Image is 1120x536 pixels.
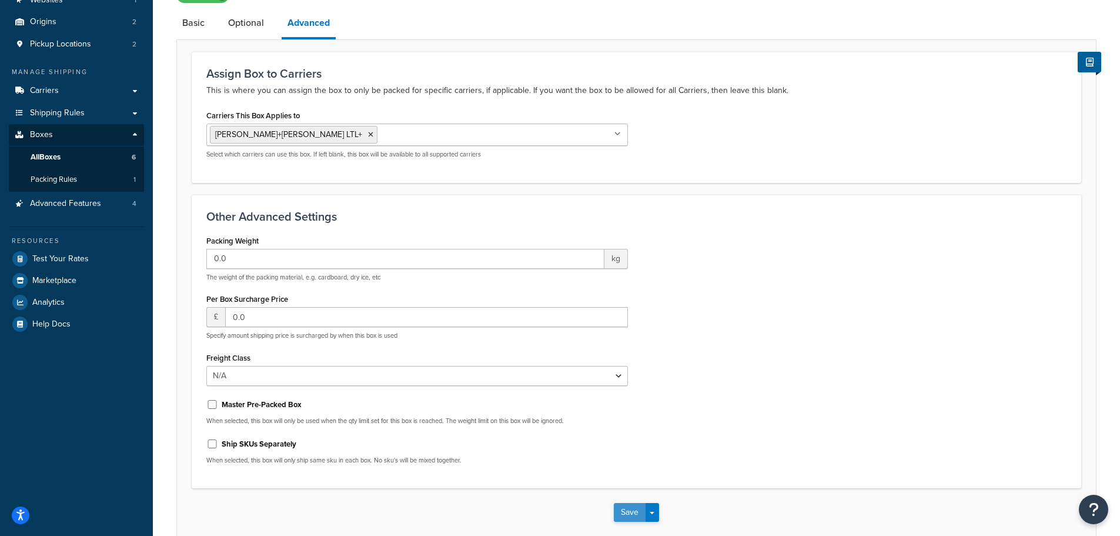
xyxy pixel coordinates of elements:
p: Specify amount shipping price is surcharged by when this box is used [206,331,628,340]
span: 2 [132,17,136,27]
a: Marketplace [9,270,144,291]
li: Advanced Features [9,193,144,215]
li: Pickup Locations [9,34,144,55]
label: Master Pre-Packed Box [222,399,302,410]
span: kg [604,249,628,269]
button: Show Help Docs [1078,52,1101,72]
a: Packing Rules1 [9,169,144,191]
li: Boxes [9,124,144,191]
p: When selected, this box will only be used when the qty limit set for this box is reached. The wei... [206,417,628,425]
label: Per Box Surcharge Price [206,295,288,304]
span: 2 [132,39,136,49]
span: £ [206,307,225,327]
a: Help Docs [9,314,144,335]
a: Origins2 [9,11,144,33]
span: 4 [132,199,136,209]
a: AllBoxes6 [9,147,144,168]
li: Packing Rules [9,169,144,191]
p: This is where you can assign the box to only be packed for specific carriers, if applicable. If y... [206,84,1066,98]
a: Shipping Rules [9,102,144,124]
span: Marketplace [32,276,76,286]
a: Carriers [9,80,144,102]
h3: Other Advanced Settings [206,210,1066,223]
div: Manage Shipping [9,67,144,77]
a: Test Your Rates [9,248,144,269]
p: The weight of the packing material, e.g. cardboard, dry ice, etc [206,273,628,282]
span: All Boxes [31,152,61,162]
label: Carriers This Box Applies to [206,111,300,120]
button: Open Resource Center [1079,495,1108,524]
h3: Assign Box to Carriers [206,67,1066,80]
span: 1 [133,175,136,185]
a: Boxes [9,124,144,146]
button: Save [614,503,646,522]
div: Resources [9,236,144,246]
label: Packing Weight [206,237,259,245]
span: Analytics [32,298,65,308]
a: Basic [176,9,210,37]
span: Help Docs [32,319,71,329]
span: [PERSON_NAME]+[PERSON_NAME] LTL+ [215,128,362,141]
span: Test Your Rates [32,254,89,264]
span: Origins [30,17,56,27]
p: Select which carriers can use this box. If left blank, this box will be available to all supporte... [206,150,628,159]
label: Freight Class [206,354,250,362]
li: Origins [9,11,144,33]
span: Boxes [30,130,53,140]
span: 6 [132,152,136,162]
a: Analytics [9,292,144,313]
a: Optional [222,9,270,37]
p: When selected, this box will only ship same sku in each box. No sku's will be mixed together. [206,456,628,465]
a: Pickup Locations2 [9,34,144,55]
span: Carriers [30,86,59,96]
span: Pickup Locations [30,39,91,49]
span: Shipping Rules [30,108,85,118]
a: Advanced Features4 [9,193,144,215]
a: Advanced [282,9,336,39]
span: Advanced Features [30,199,101,209]
label: Ship SKUs Separately [222,439,296,450]
span: Packing Rules [31,175,77,185]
